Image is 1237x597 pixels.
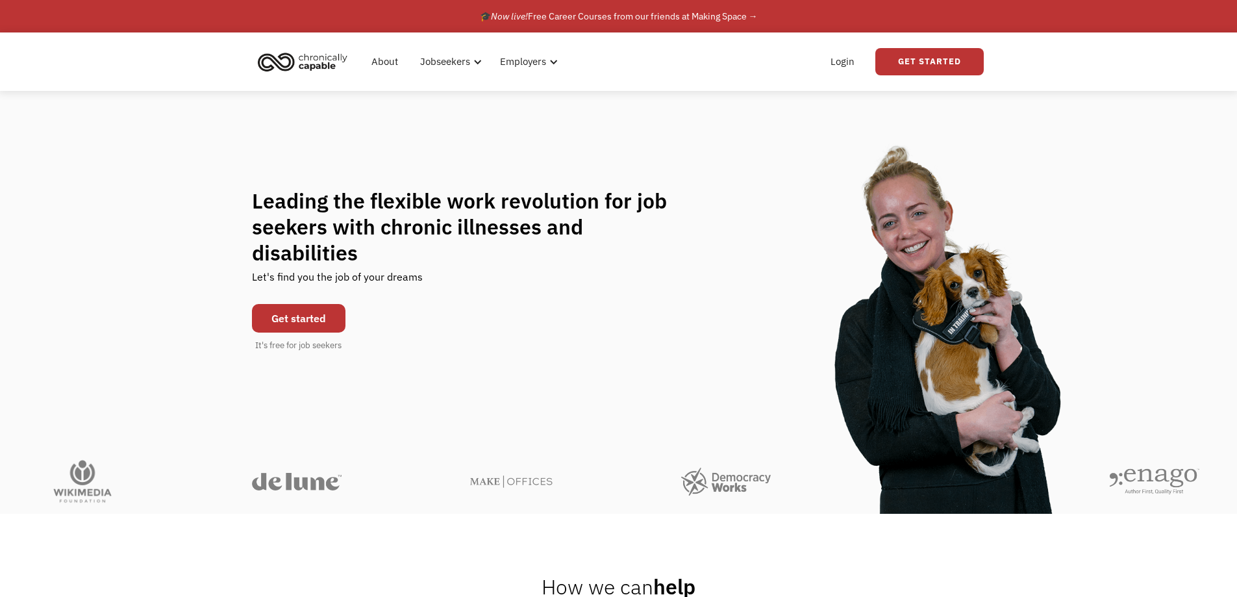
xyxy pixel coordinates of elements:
div: Let's find you the job of your dreams [252,266,423,298]
a: About [364,41,406,83]
img: Chronically Capable logo [254,47,351,76]
h1: Leading the flexible work revolution for job seekers with chronic illnesses and disabilities [252,188,692,266]
div: Jobseekers [420,54,470,70]
a: Login [823,41,862,83]
a: Get started [252,304,345,333]
a: Get Started [875,48,984,75]
em: Now live! [491,10,528,22]
div: Employers [500,54,546,70]
div: 🎓 Free Career Courses from our friends at Making Space → [480,8,758,24]
div: It's free for job seekers [255,339,342,352]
